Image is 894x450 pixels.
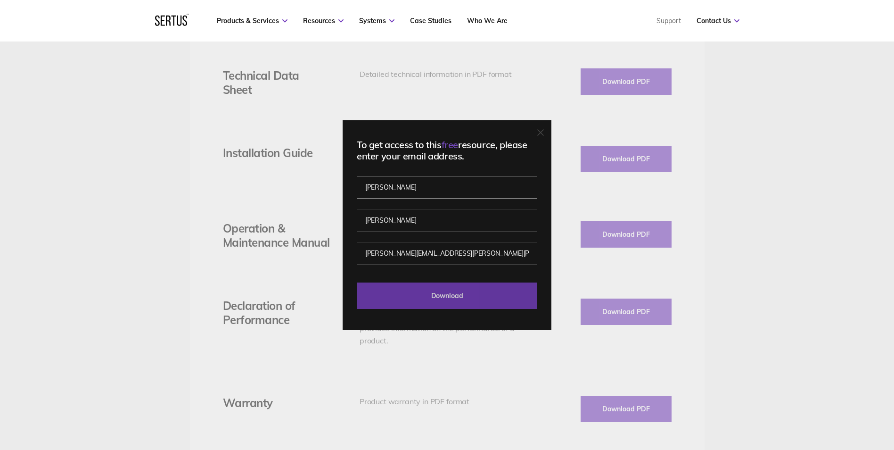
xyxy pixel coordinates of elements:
a: Resources [303,17,344,25]
a: Support [656,17,681,25]
input: Download [357,283,537,309]
input: First name* [357,176,537,199]
span: free [442,139,458,150]
a: Systems [359,17,394,25]
input: Last name* [357,209,537,232]
div: To get access to this resource, please enter your email address. [357,139,537,162]
a: Case Studies [410,17,451,25]
input: Work email address* [357,242,537,265]
a: Contact Us [697,17,739,25]
a: Products & Services [217,17,287,25]
a: Who We Are [467,17,508,25]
